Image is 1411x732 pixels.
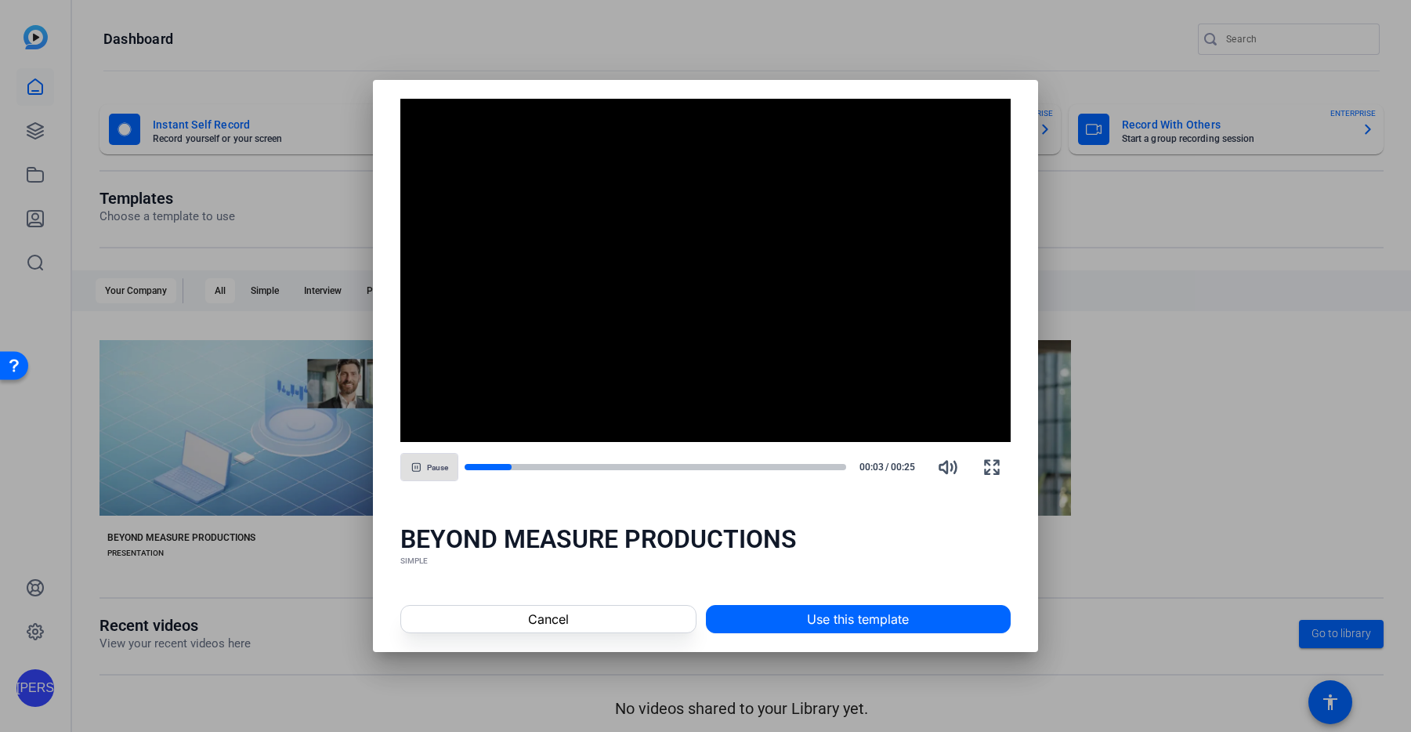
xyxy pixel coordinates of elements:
button: Fullscreen [973,448,1011,486]
button: Mute [929,448,967,486]
button: Pause [400,453,458,481]
div: / [852,460,923,474]
button: Use this template [706,605,1011,633]
span: 00:03 [852,460,885,474]
div: Video Player [400,99,1011,442]
div: SIMPLE [400,555,1011,567]
div: BEYOND MEASURE PRODUCTIONS [400,524,1011,555]
span: Use this template [807,610,909,629]
span: 00:25 [891,460,923,474]
button: Cancel [400,605,696,633]
span: Pause [427,463,448,473]
span: Cancel [528,610,569,629]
